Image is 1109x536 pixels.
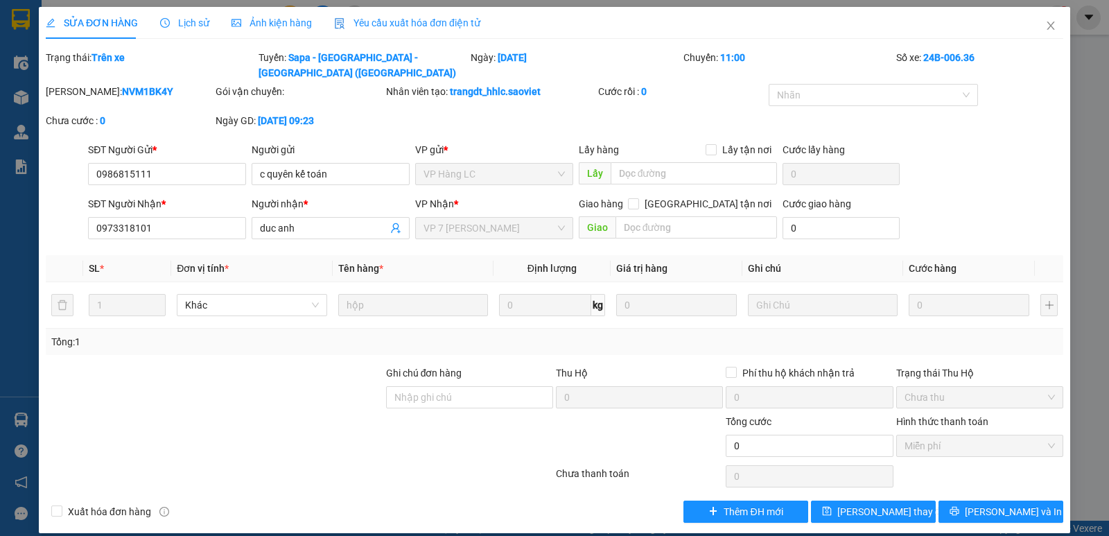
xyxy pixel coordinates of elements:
span: [PERSON_NAME] thay đổi [837,504,948,519]
b: 0 [100,115,105,126]
span: VP Hàng LC [423,164,565,184]
span: Thêm ĐH mới [724,504,783,519]
button: printer[PERSON_NAME] và In [938,501,1063,523]
span: Lấy [579,162,611,184]
span: Đơn vị tính [177,263,229,274]
span: Giao [579,216,615,239]
div: Trạng thái Thu Hộ [896,365,1063,381]
label: Hình thức thanh toán [896,416,988,427]
div: SĐT Người Nhận [88,196,246,211]
span: SỬA ĐƠN HÀNG [46,17,138,28]
span: printer [950,506,959,517]
span: Phí thu hộ khách nhận trả [737,365,860,381]
div: Cước rồi : [598,84,765,99]
span: Định lượng [527,263,577,274]
input: Cước giao hàng [783,217,900,239]
span: SL [89,263,100,274]
b: [DATE] 09:23 [258,115,314,126]
b: 0 [641,86,647,97]
div: Trạng thái: [44,50,257,80]
b: 11:00 [720,52,745,63]
span: [GEOGRAPHIC_DATA] tận nơi [639,196,777,211]
div: Người gửi [252,142,410,157]
span: Ảnh kiện hàng [232,17,312,28]
input: Cước lấy hàng [783,163,900,185]
span: Xuất hóa đơn hàng [62,504,157,519]
button: Close [1031,7,1070,46]
span: Thu Hộ [556,368,588,379]
div: Số xe: [895,50,1065,80]
b: NVM1BK4Y [122,86,173,97]
span: VP 7 Phạm Văn Đồng [423,218,565,239]
span: Lấy tận nơi [717,142,777,157]
b: [DATE] [498,52,527,63]
span: Giá trị hàng [616,263,667,274]
div: Người nhận [252,196,410,211]
b: trangdt_hhlc.saoviet [450,86,541,97]
div: VP gửi [415,142,573,157]
span: Cước hàng [909,263,957,274]
span: save [822,506,832,517]
span: info-circle [159,507,169,517]
span: Tên hàng [338,263,383,274]
input: VD: Bàn, Ghế [338,294,488,316]
th: Ghi chú [742,255,903,282]
span: Giao hàng [579,198,623,209]
span: VP Nhận [415,198,454,209]
span: Chưa thu [905,387,1055,408]
span: clock-circle [160,18,170,28]
label: Cước lấy hàng [783,144,845,155]
span: Yêu cầu xuất hóa đơn điện tử [334,17,480,28]
span: Lấy hàng [579,144,619,155]
label: Cước giao hàng [783,198,851,209]
input: Ghi chú đơn hàng [386,386,553,408]
span: plus [708,506,718,517]
span: Tổng cước [726,416,771,427]
span: [PERSON_NAME] và In [965,504,1062,519]
b: Trên xe [91,52,125,63]
span: Miễn phí [905,435,1055,456]
div: Chưa cước : [46,113,213,128]
button: delete [51,294,73,316]
span: close [1045,20,1056,31]
b: 24B-006.36 [923,52,975,63]
button: plusThêm ĐH mới [683,501,808,523]
span: picture [232,18,241,28]
div: Tuyến: [257,50,470,80]
div: Gói vận chuyển: [216,84,383,99]
input: Dọc đường [615,216,778,239]
div: Nhân viên tạo: [386,84,596,99]
input: Dọc đường [611,162,778,184]
input: Ghi Chú [748,294,898,316]
img: icon [334,18,345,29]
input: 0 [909,294,1029,316]
span: Lịch sử [160,17,209,28]
span: user-add [390,223,401,234]
div: Chuyến: [682,50,895,80]
button: plus [1040,294,1058,316]
button: save[PERSON_NAME] thay đổi [811,501,936,523]
input: 0 [616,294,737,316]
div: [PERSON_NAME]: [46,84,213,99]
b: Sapa - [GEOGRAPHIC_DATA] - [GEOGRAPHIC_DATA] ([GEOGRAPHIC_DATA]) [259,52,456,78]
div: Tổng: 1 [51,334,429,349]
div: Ngày: [469,50,682,80]
span: edit [46,18,55,28]
div: Ngày GD: [216,113,383,128]
div: Chưa thanh toán [554,466,724,490]
div: SĐT Người Gửi [88,142,246,157]
span: kg [591,294,605,316]
label: Ghi chú đơn hàng [386,368,462,379]
span: Khác [185,295,318,315]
